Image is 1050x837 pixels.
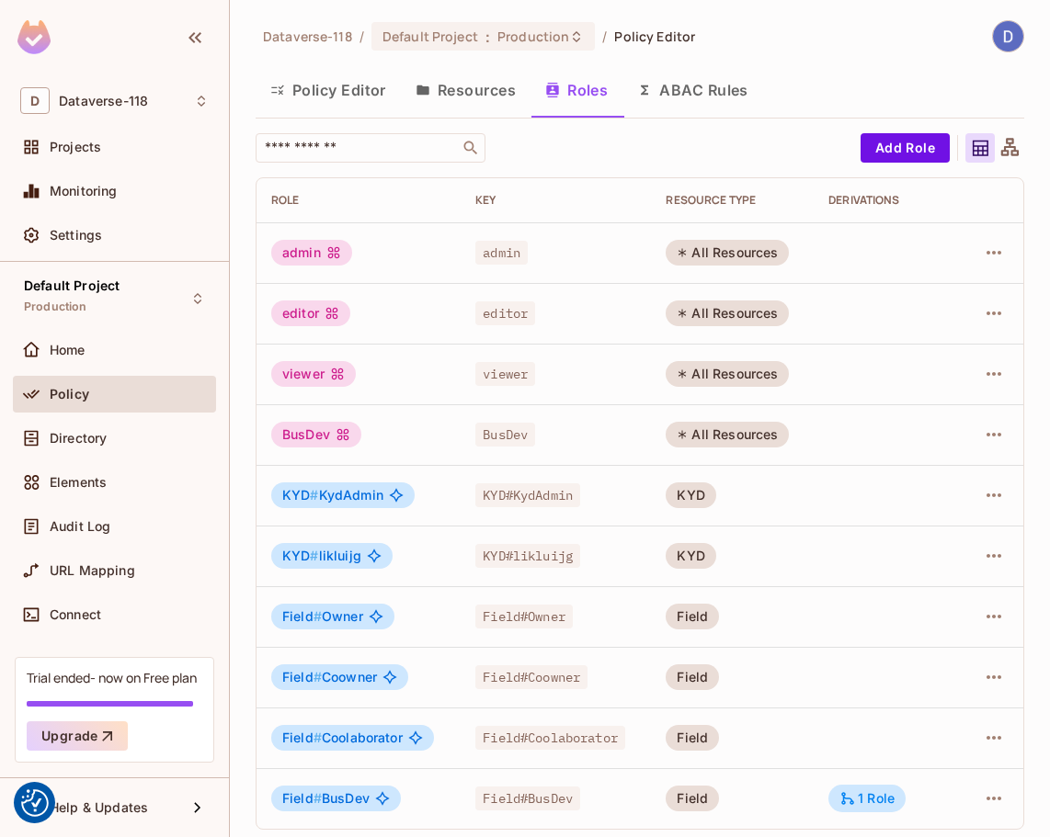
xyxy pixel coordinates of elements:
button: Upgrade [27,721,128,751]
div: Field [666,604,719,629]
span: Default Project [24,278,120,293]
div: Trial ended- now on Free plan [27,669,197,686]
div: admin [271,240,352,266]
span: Field [282,669,322,684]
span: Coowner [282,670,377,684]
button: Policy Editor [256,67,401,113]
span: Field#Owner [475,605,573,628]
span: Policy [50,387,89,402]
span: Production [497,28,569,45]
span: KYD#likluijg [475,544,580,568]
span: D [20,87,50,114]
button: Resources [401,67,531,113]
div: editor [271,300,350,326]
button: Consent Preferences [21,789,49,817]
button: Add Role [861,133,950,163]
span: Field#BusDev [475,786,580,810]
span: Coolaborator [282,730,403,745]
div: Field [666,664,719,690]
span: Field [282,730,322,745]
img: Dataverse Deeploab [993,21,1023,51]
span: Home [50,343,86,357]
span: # [314,669,322,684]
span: # [314,790,322,806]
span: BusDev [475,423,535,447]
span: Connect [50,607,101,622]
span: KYD [282,548,319,563]
span: Field [282,608,322,624]
div: Role [271,193,446,208]
span: Audit Log [50,519,110,534]
span: Field [282,790,322,806]
span: Monitoring [50,184,118,198]
div: RESOURCE TYPE [666,193,799,208]
span: Help & Updates [50,800,148,815]
div: Derivations [828,193,946,208]
span: Owner [282,609,363,624]
span: the active workspace [263,28,352,45]
span: : [485,29,491,44]
span: Elements [50,475,107,490]
span: likluijg [282,549,361,563]
span: # [314,730,322,745]
span: admin [475,241,528,265]
div: BusDev [271,422,361,447]
div: 1 Role [839,790,895,807]
div: Field [666,786,719,811]
span: # [314,608,322,624]
img: SReyMgAAAABJRU5ErkJggg== [17,20,51,54]
span: Directory [50,431,107,446]
span: Default Project [382,28,478,45]
span: viewer [475,362,535,386]
span: # [310,487,318,503]
span: KydAdmin [282,488,383,503]
span: Field#Coowner [475,665,588,689]
span: BusDev [282,791,370,806]
li: / [602,28,607,45]
span: Settings [50,228,102,243]
div: All Resources [666,300,789,326]
div: KYD [666,543,715,569]
span: KYD#KydAdmin [475,483,580,507]
li: / [360,28,364,45]
button: Roles [531,67,622,113]
span: Field#Coolaborator [475,726,625,750]
img: Revisit consent button [21,789,49,817]
span: Policy Editor [614,28,695,45]
span: Workspace: Dataverse-118 [59,94,148,108]
div: viewer [271,361,356,387]
button: ABAC Rules [622,67,763,113]
div: Field [666,725,719,751]
span: Projects [50,140,101,154]
span: # [310,548,318,563]
div: KYD [666,482,715,508]
div: All Resources [666,361,789,387]
span: URL Mapping [50,563,135,578]
span: KYD [282,487,319,503]
span: Production [24,300,87,314]
div: All Resources [666,240,789,266]
div: All Resources [666,422,789,447]
div: Key [475,193,636,208]
span: editor [475,301,535,325]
